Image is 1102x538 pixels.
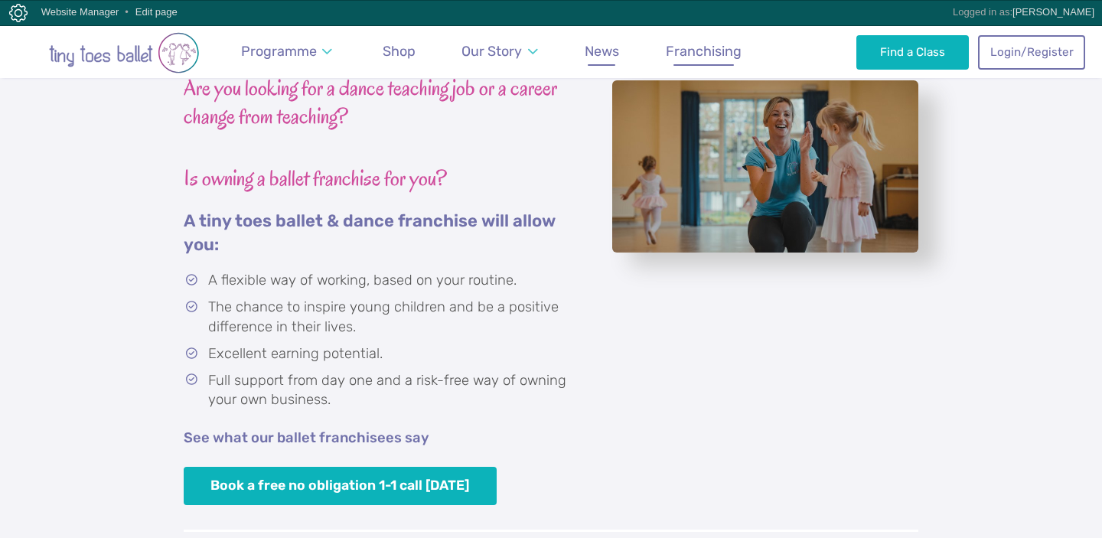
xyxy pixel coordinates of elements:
[383,43,416,59] span: Shop
[461,43,522,59] span: Our Story
[189,298,574,337] li: The chance to inspire young children and be a positive difference in their lives.
[184,431,429,446] a: See what our ballet franchisees say
[234,34,340,69] a: Programme
[189,371,574,411] li: Full support from day one and a risk-free way of owning your own business.
[856,35,969,69] a: Find a Class
[612,80,918,253] a: View full-size image
[17,24,231,78] a: Go to home page
[189,271,574,291] li: A flexible way of working, based on your routine.
[184,467,497,506] a: Book a free no obligation 1-1 call [DATE]
[978,35,1085,69] a: Login/Register
[17,32,231,73] img: tiny toes ballet
[666,43,742,59] span: Franchising
[455,34,545,69] a: Our Story
[41,6,119,18] a: Website Manager
[9,4,28,22] img: Copper Bay Digital CMS
[953,1,1094,24] div: Logged in as:
[1012,6,1094,18] a: [PERSON_NAME]
[184,165,574,193] h3: Is owning a ballet franchise for you?
[659,34,748,69] a: Franchising
[585,43,619,59] span: News
[184,210,574,257] p: A tiny toes ballet & dance franchise will allow you:
[578,34,626,69] a: News
[184,74,574,131] h3: Are you looking for a dance teaching job or a career change from teaching?
[189,344,574,364] li: Excellent earning potential.
[376,34,422,69] a: Shop
[241,43,317,59] span: Programme
[135,6,178,18] a: Edit page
